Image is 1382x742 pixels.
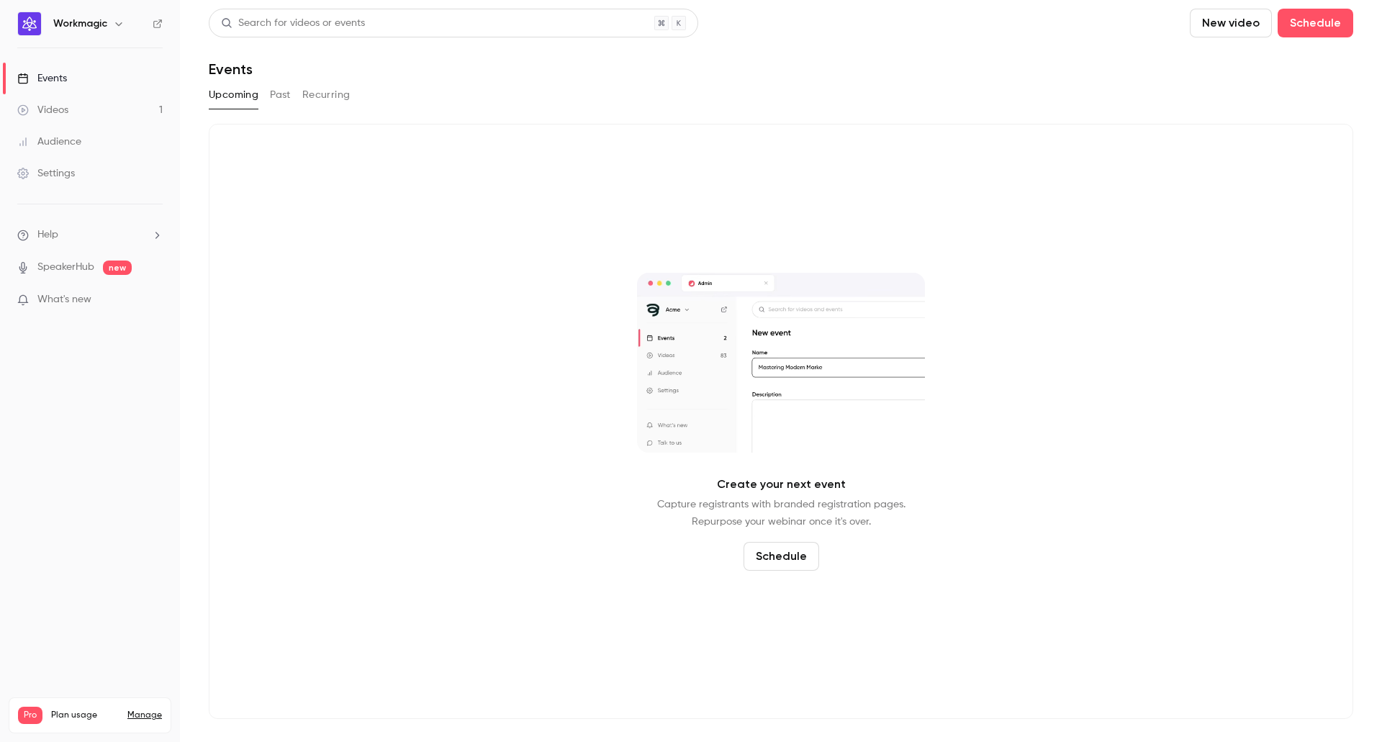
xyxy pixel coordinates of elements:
[51,710,119,721] span: Plan usage
[37,260,94,275] a: SpeakerHub
[717,476,846,493] p: Create your next event
[17,135,81,149] div: Audience
[103,261,132,275] span: new
[209,83,258,107] button: Upcoming
[37,292,91,307] span: What's new
[270,83,291,107] button: Past
[209,60,253,78] h1: Events
[18,12,41,35] img: Workmagic
[1278,9,1353,37] button: Schedule
[127,710,162,721] a: Manage
[17,103,68,117] div: Videos
[1190,9,1272,37] button: New video
[302,83,351,107] button: Recurring
[17,227,163,243] li: help-dropdown-opener
[221,16,365,31] div: Search for videos or events
[37,227,58,243] span: Help
[53,17,107,31] h6: Workmagic
[18,707,42,724] span: Pro
[744,542,819,571] button: Schedule
[17,71,67,86] div: Events
[17,166,75,181] div: Settings
[657,496,905,530] p: Capture registrants with branded registration pages. Repurpose your webinar once it's over.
